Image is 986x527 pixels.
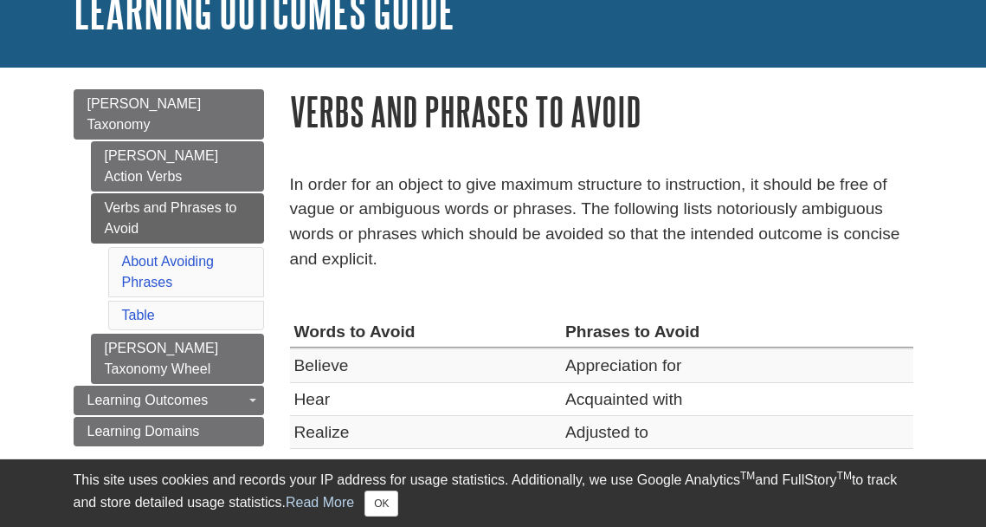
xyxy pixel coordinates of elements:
h1: Verbs and Phrases to Avoid [290,89,913,133]
a: Verbs and Phrases to Avoid [91,193,264,244]
a: Read More [286,495,354,510]
a: [PERSON_NAME] Taxonomy Wheel [91,334,264,384]
a: Learning Domains [74,417,264,446]
td: Capacity [290,449,561,482]
sup: TM [837,470,852,482]
a: [PERSON_NAME] Taxonomy [74,89,264,140]
a: Table [122,308,155,322]
td: Acquainted with [561,382,913,415]
button: Close [364,491,398,517]
td: Realize [290,415,561,448]
th: Phrases to Avoid [561,316,913,348]
td: Hear [290,382,561,415]
th: Words to Avoid [290,316,561,348]
span: [PERSON_NAME] Taxonomy [87,96,202,132]
a: About Avoiding Phrases [122,254,214,290]
p: In order for an object to give maximum structure to instruction, it should be free of vague or am... [290,172,913,272]
td: Appreciation for [561,348,913,382]
a: [PERSON_NAME] Action Verbs [91,141,264,192]
td: Awareness of [561,449,913,482]
span: Learning Outcomes [87,393,209,407]
div: This site uses cookies and records your IP address for usage statistics. Additionally, we use Goo... [74,470,913,517]
div: Guide Page Menu [74,89,264,446]
sup: TM [740,470,755,482]
td: Believe [290,348,561,382]
td: Adjusted to [561,415,913,448]
a: Learning Outcomes [74,386,264,415]
span: Learning Domains [87,424,200,439]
